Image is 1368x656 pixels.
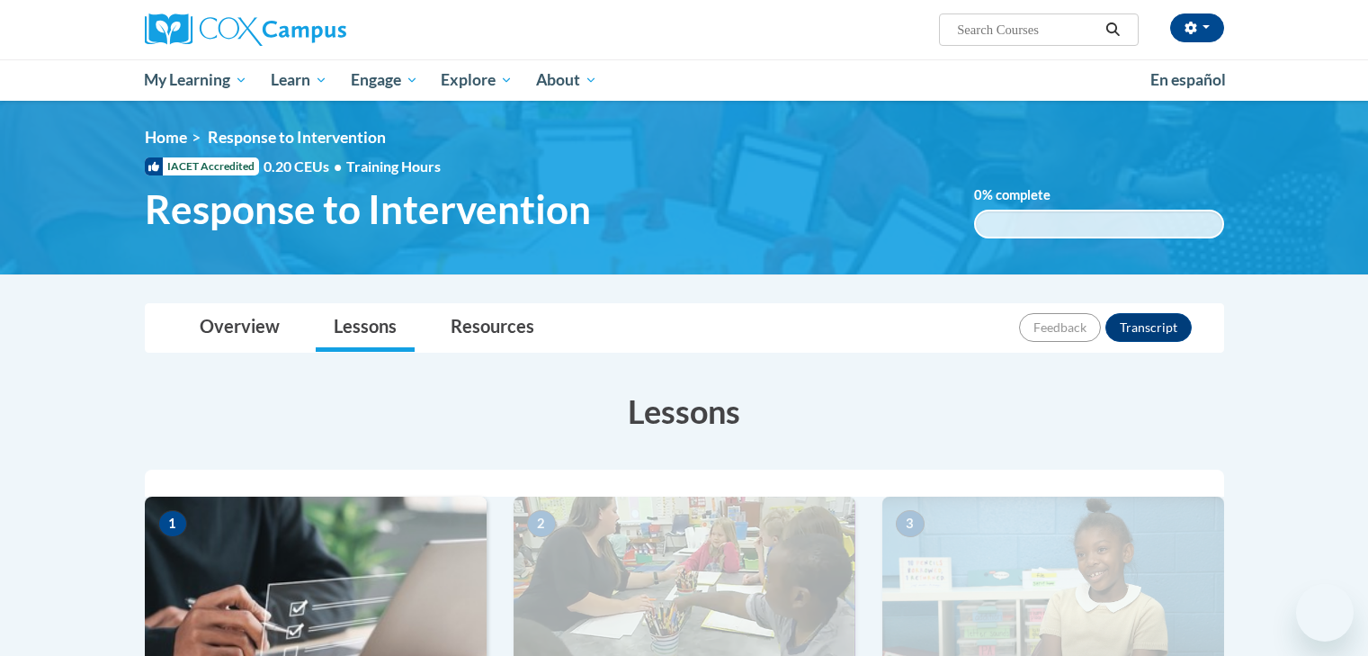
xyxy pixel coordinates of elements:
[145,157,259,175] span: IACET Accredited
[1099,19,1126,40] button: Search
[145,13,487,46] a: Cox Campus
[158,510,187,537] span: 1
[118,59,1251,101] div: Main menu
[1296,584,1354,642] iframe: Button to launch messaging window
[145,128,187,147] a: Home
[346,157,441,175] span: Training Hours
[133,59,260,101] a: My Learning
[433,304,552,352] a: Resources
[271,69,327,91] span: Learn
[974,185,1077,205] label: % complete
[527,510,556,537] span: 2
[351,69,418,91] span: Engage
[1150,70,1226,89] span: En español
[264,157,346,176] span: 0.20 CEUs
[536,69,597,91] span: About
[145,185,591,233] span: Response to Intervention
[316,304,415,352] a: Lessons
[259,59,339,101] a: Learn
[145,389,1224,434] h3: Lessons
[1019,313,1101,342] button: Feedback
[334,157,342,175] span: •
[524,59,609,101] a: About
[441,69,513,91] span: Explore
[208,128,386,147] span: Response to Intervention
[896,510,925,537] span: 3
[1139,61,1238,99] a: En español
[145,13,346,46] img: Cox Campus
[429,59,524,101] a: Explore
[955,19,1099,40] input: Search Courses
[1105,313,1192,342] button: Transcript
[1170,13,1224,42] button: Account Settings
[339,59,430,101] a: Engage
[974,187,982,202] span: 0
[144,69,247,91] span: My Learning
[182,304,298,352] a: Overview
